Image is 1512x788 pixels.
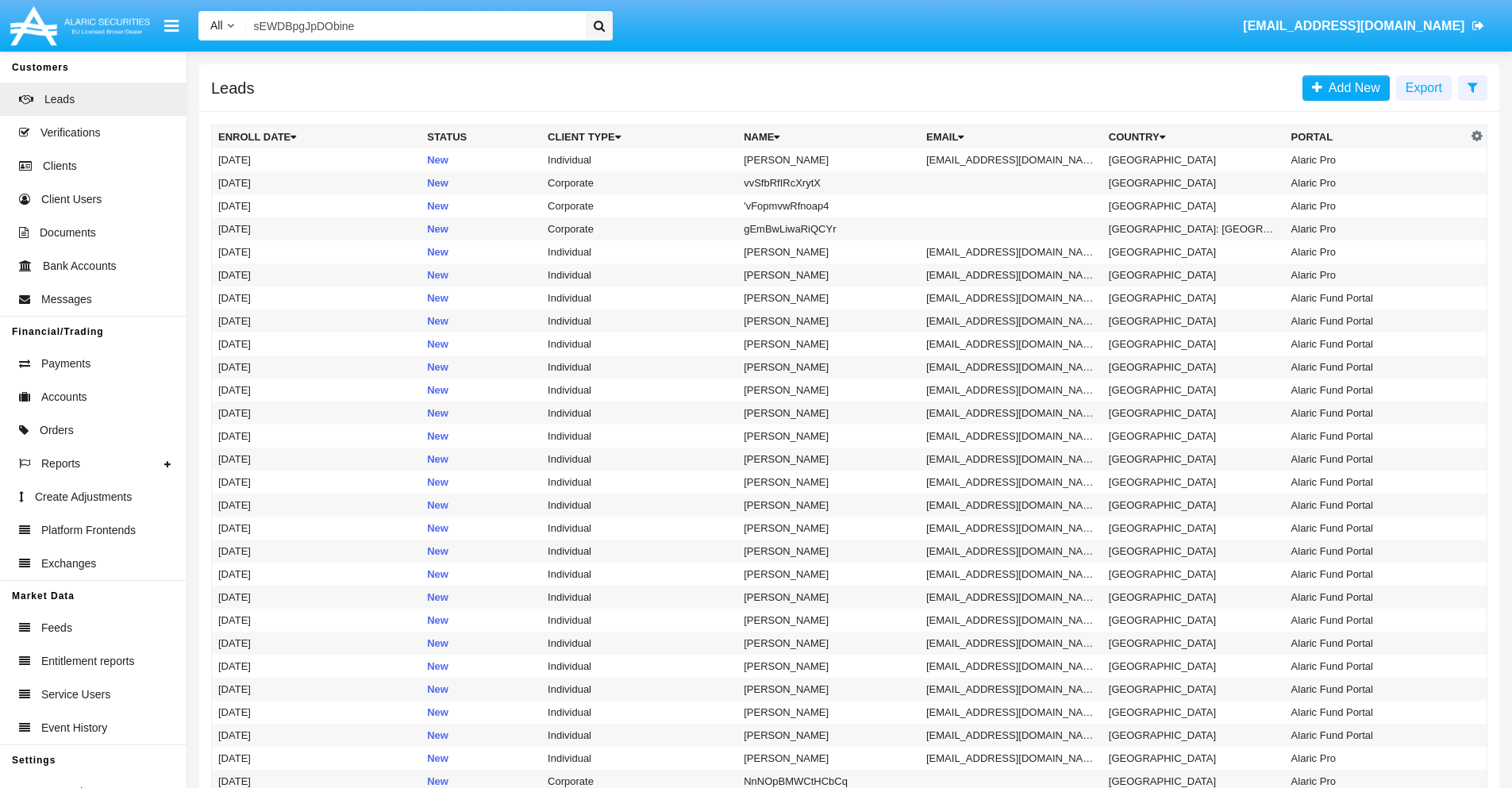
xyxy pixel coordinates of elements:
td: [GEOGRAPHIC_DATA] [1102,655,1285,678]
span: Verifications [40,125,100,141]
th: Name [737,125,920,149]
td: [EMAIL_ADDRESS][DOMAIN_NAME] [920,678,1102,701]
td: [GEOGRAPHIC_DATA] [1102,425,1285,448]
a: All [198,17,246,34]
td: Alaric Pro [1285,747,1468,770]
td: [GEOGRAPHIC_DATA] [1102,379,1285,402]
td: [DATE] [212,494,421,517]
td: Individual [541,586,737,609]
td: [PERSON_NAME] [737,678,920,701]
td: Individual [541,402,737,425]
td: New [421,701,541,724]
td: Alaric Fund Portal [1285,425,1468,448]
td: [PERSON_NAME] [737,540,920,563]
td: [PERSON_NAME] [737,379,920,402]
td: [DATE] [212,425,421,448]
td: Individual [541,517,737,540]
td: Alaric Fund Portal [1285,402,1468,425]
td: Alaric Fund Portal [1285,309,1468,332]
h5: Leads [211,82,255,94]
td: [GEOGRAPHIC_DATA] [1102,747,1285,770]
td: [DATE] [212,609,421,632]
td: [GEOGRAPHIC_DATA] [1102,148,1285,171]
td: [EMAIL_ADDRESS][DOMAIN_NAME] [920,332,1102,356]
td: Individual [541,655,737,678]
td: New [421,379,541,402]
td: New [421,194,541,217]
td: Alaric Pro [1285,171,1468,194]
td: [GEOGRAPHIC_DATA] [1102,609,1285,632]
td: New [421,471,541,494]
td: [PERSON_NAME] [737,701,920,724]
td: [DATE] [212,263,421,286]
td: Individual [541,678,737,701]
th: Email [920,125,1102,149]
td: [PERSON_NAME] [737,609,920,632]
td: [GEOGRAPHIC_DATA] [1102,240,1285,263]
td: [EMAIL_ADDRESS][DOMAIN_NAME] [920,563,1102,586]
td: [GEOGRAPHIC_DATA] [1102,724,1285,747]
th: Client Type [541,125,737,149]
td: [PERSON_NAME] [737,747,920,770]
td: Alaric Fund Portal [1285,678,1468,701]
td: New [421,171,541,194]
td: [PERSON_NAME] [737,494,920,517]
td: New [421,286,541,309]
td: Individual [541,494,737,517]
td: [DATE] [212,448,421,471]
td: [EMAIL_ADDRESS][DOMAIN_NAME] [920,309,1102,332]
span: Messages [41,291,92,308]
span: Reports [41,456,80,472]
td: [EMAIL_ADDRESS][DOMAIN_NAME] [920,286,1102,309]
span: Documents [40,225,96,241]
td: Alaric Fund Portal [1285,540,1468,563]
td: [DATE] [212,240,421,263]
td: [PERSON_NAME] [737,425,920,448]
td: [DATE] [212,309,421,332]
td: Alaric Fund Portal [1285,517,1468,540]
td: Alaric Fund Portal [1285,448,1468,471]
td: Alaric Fund Portal [1285,701,1468,724]
td: [DATE] [212,471,421,494]
td: [PERSON_NAME] [737,148,920,171]
a: Add New [1302,75,1390,101]
td: Individual [541,540,737,563]
td: New [421,402,541,425]
td: New [421,425,541,448]
td: [DATE] [212,171,421,194]
td: [PERSON_NAME] [737,563,920,586]
td: [PERSON_NAME] [737,471,920,494]
td: Individual [541,240,737,263]
td: [PERSON_NAME] [737,332,920,356]
td: [EMAIL_ADDRESS][DOMAIN_NAME] [920,240,1102,263]
td: [PERSON_NAME] [737,356,920,379]
td: [EMAIL_ADDRESS][DOMAIN_NAME] [920,471,1102,494]
td: New [421,356,541,379]
td: [GEOGRAPHIC_DATA] [1102,586,1285,609]
span: Create Adjustments [35,489,132,505]
td: [PERSON_NAME] [737,309,920,332]
td: New [421,747,541,770]
td: Alaric Fund Portal [1285,356,1468,379]
td: [PERSON_NAME] [737,402,920,425]
td: [DATE] [212,678,421,701]
td: New [421,517,541,540]
td: Individual [541,448,737,471]
span: Exchanges [41,555,96,572]
td: Alaric Fund Portal [1285,632,1468,655]
span: Add New [1322,81,1380,94]
td: [GEOGRAPHIC_DATA] [1102,402,1285,425]
td: [DATE] [212,586,421,609]
td: New [421,240,541,263]
td: Alaric Fund Portal [1285,286,1468,309]
td: [EMAIL_ADDRESS][DOMAIN_NAME] [920,148,1102,171]
td: [DATE] [212,379,421,402]
td: Alaric Pro [1285,240,1468,263]
td: New [421,632,541,655]
td: Corporate [541,171,737,194]
td: Corporate [541,194,737,217]
td: [EMAIL_ADDRESS][DOMAIN_NAME] [920,356,1102,379]
td: [GEOGRAPHIC_DATA] [1102,678,1285,701]
th: Country [1102,125,1285,149]
td: Individual [541,379,737,402]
